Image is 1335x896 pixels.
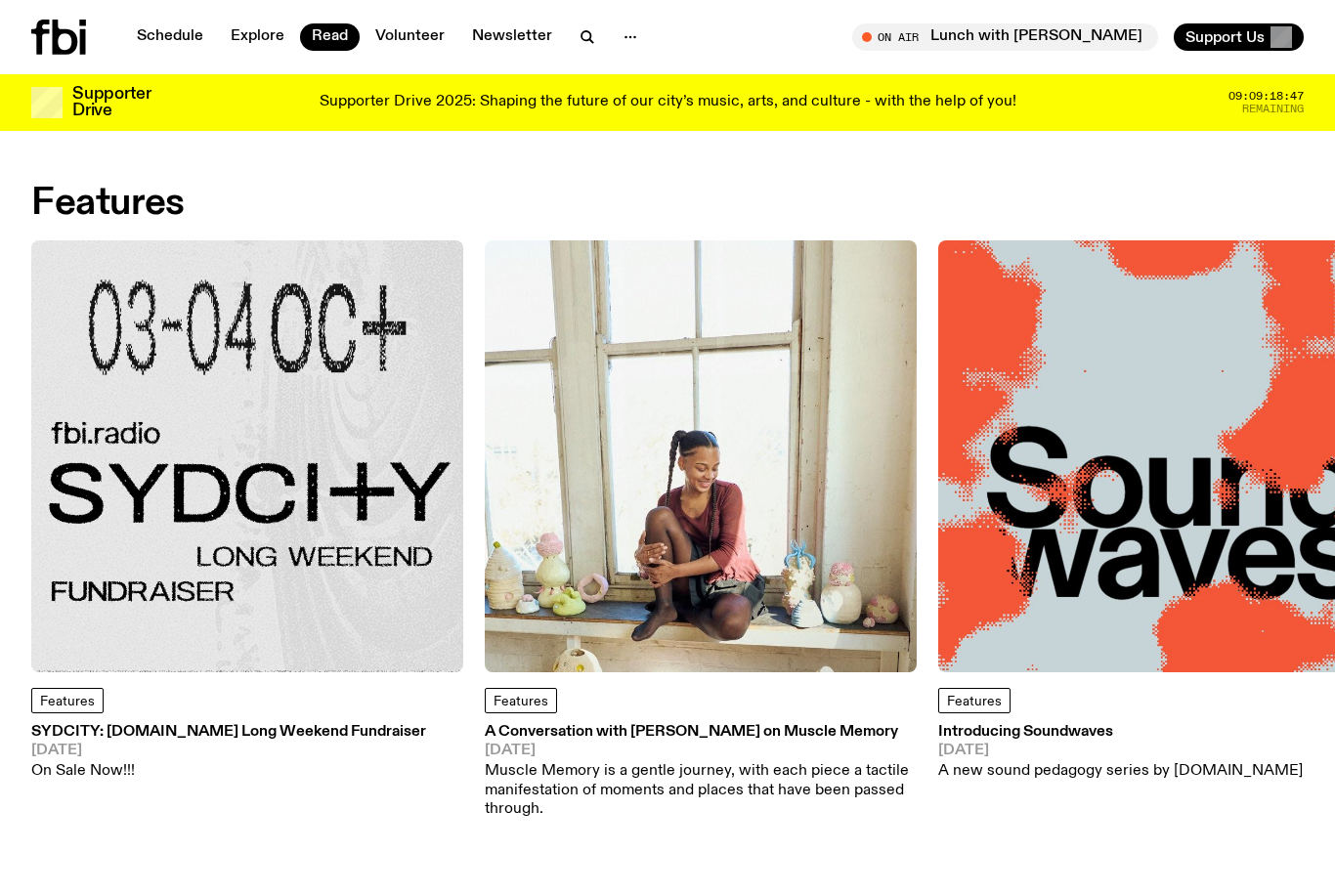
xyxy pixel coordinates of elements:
[938,688,1011,713] a: Features
[31,725,426,740] h3: SYDCITY: [DOMAIN_NAME] Long Weekend Fundraiser
[1228,91,1304,102] span: 09:09:18:47
[31,186,185,221] h2: Features
[485,744,917,758] span: [DATE]
[852,23,1158,51] button: On AirLunch with [PERSON_NAME]
[364,23,456,51] a: Volunteer
[31,762,426,781] p: On Sale Now!!!
[31,240,463,672] img: Black text on gray background. Reading top to bottom: 03-04 OCT. fbi.radio SYDCITY LONG WEEKEND F...
[947,695,1002,708] span: Features
[938,725,1303,740] h3: Introducing Soundwaves
[219,23,296,51] a: Explore
[72,86,151,119] h3: Supporter Drive
[494,695,548,708] span: Features
[485,762,917,819] p: Muscle Memory is a gentle journey, with each piece a tactile manifestation of moments and places ...
[125,23,215,51] a: Schedule
[460,23,564,51] a: Newsletter
[40,695,95,708] span: Features
[938,762,1303,781] p: A new sound pedagogy series by [DOMAIN_NAME]
[938,744,1303,758] span: [DATE]
[485,725,917,740] h3: A Conversation with [PERSON_NAME] on Muscle Memory
[485,688,557,713] a: Features
[31,725,426,782] a: SYDCITY: [DOMAIN_NAME] Long Weekend Fundraiser[DATE]On Sale Now!!!
[1174,23,1304,51] button: Support Us
[1242,104,1304,114] span: Remaining
[320,94,1016,111] p: Supporter Drive 2025: Shaping the future of our city’s music, arts, and culture - with the help o...
[485,725,917,819] a: A Conversation with [PERSON_NAME] on Muscle Memory[DATE]Muscle Memory is a gentle journey, with e...
[31,688,104,713] a: Features
[938,725,1303,782] a: Introducing Soundwaves[DATE]A new sound pedagogy series by [DOMAIN_NAME]
[300,23,360,51] a: Read
[31,744,426,758] span: [DATE]
[1185,28,1265,46] span: Support Us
